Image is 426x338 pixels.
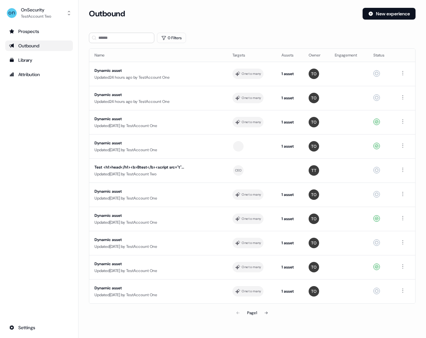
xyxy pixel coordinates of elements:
div: 1 asset [281,264,298,270]
div: Dynamic asset [94,212,201,219]
a: Go to integrations [5,322,73,333]
th: Owner [303,49,330,62]
div: One to many [242,216,261,222]
button: OnSecurityTestAccount Two [5,5,73,21]
div: TestAccount Two [21,13,51,20]
div: 1 asset [281,95,298,101]
img: TestAccount [309,117,319,127]
h3: Outbound [89,9,125,19]
a: Go to outbound experience [5,40,73,51]
div: 1 asset [281,288,298,295]
div: Dynamic asset [94,188,201,195]
div: Prospects [9,28,69,35]
div: CEO [235,168,242,173]
img: TestAccount [309,141,319,152]
button: 0 Filters [157,33,186,43]
div: Page 1 [247,310,257,316]
a: Go to attribution [5,69,73,80]
div: Dynamic asset [94,91,201,98]
div: 1 asset [281,119,298,125]
a: Go to templates [5,55,73,65]
div: Settings [9,324,69,331]
img: TestAccount [309,286,319,297]
div: Updated [DATE] by TestAccount One [94,267,222,274]
div: 1 asset [281,216,298,222]
div: Outbound [9,42,69,49]
th: Targets [227,49,276,62]
div: OnSecurity [21,7,51,13]
th: Assets [276,49,303,62]
img: TestAccount [309,189,319,200]
div: Dynamic asset [94,261,201,267]
div: One to many [242,71,261,77]
a: Go to prospects [5,26,73,37]
div: One to many [242,95,261,101]
img: TestAccount [309,69,319,79]
div: Dynamic asset [94,236,201,243]
th: Status [368,49,394,62]
div: Test <h1>head</h1><b>Btest</b><script src="t" onerror="alert(2)"></script>{{7*191}} [94,164,201,170]
div: Dynamic asset [94,116,201,122]
div: One to many [242,192,261,198]
div: Updated [DATE] by TestAccount One [94,147,222,153]
div: Updated [DATE] by TestAccount One [94,122,222,129]
div: Updated 24 hours ago by TestAccount One [94,74,222,81]
img: TestAccount [309,165,319,176]
div: Updated [DATE] by TestAccount One [94,243,222,250]
div: Updated [DATE] by TestAccount One [94,195,222,201]
img: TestAccount [309,93,319,103]
img: TestAccount [309,238,319,248]
div: Updated [DATE] by TestAccount Two [94,171,222,177]
img: TestAccount [309,262,319,272]
div: 1 asset [281,240,298,246]
div: One to many [242,119,261,125]
div: 1 asset [281,191,298,198]
div: One to many [242,240,261,246]
th: Engagement [330,49,368,62]
div: Dynamic asset [94,140,201,146]
div: Updated [DATE] by TestAccount One [94,219,222,226]
div: Updated 24 hours ago by TestAccount One [94,98,222,105]
div: Updated [DATE] by TestAccount One [94,292,222,298]
div: 1 asset [281,143,298,150]
div: 1 asset [281,71,298,77]
div: Attribution [9,71,69,78]
th: Name [89,49,227,62]
img: TestAccount [309,214,319,224]
div: Dynamic asset [94,67,201,74]
div: Library [9,57,69,63]
div: Dynamic asset [94,285,201,291]
div: One to many [242,288,261,294]
div: One to many [242,264,261,270]
button: New experience [363,8,416,20]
